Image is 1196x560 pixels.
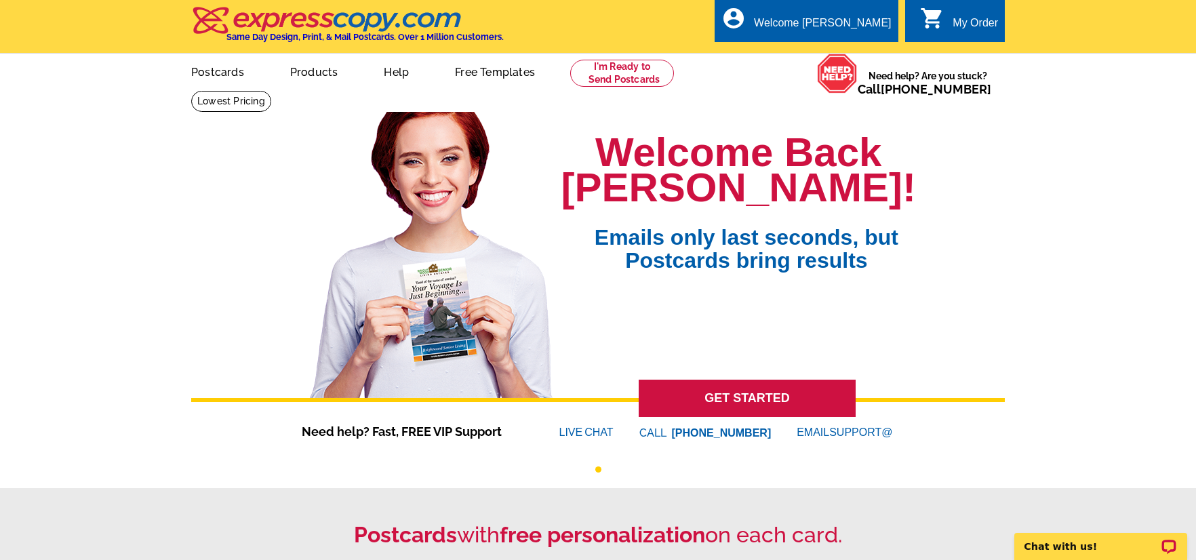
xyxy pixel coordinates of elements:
span: Need help? Are you stuck? [858,69,998,96]
a: shopping_cart My Order [920,15,998,32]
h1: Welcome Back [PERSON_NAME]! [561,135,916,205]
iframe: LiveChat chat widget [1005,517,1196,560]
span: Emails only last seconds, but Postcards bring results [577,205,916,272]
strong: Postcards [354,522,457,547]
h4: Same Day Design, Print, & Mail Postcards. Over 1 Million Customers. [226,32,504,42]
a: LIVECHAT [559,426,614,438]
div: My Order [953,17,998,36]
i: shopping_cart [920,6,944,31]
a: Postcards [170,55,266,87]
a: GET STARTED [639,380,856,417]
img: help [817,54,858,94]
a: [PHONE_NUMBER] [881,82,991,96]
h2: with on each card. [191,522,1005,548]
a: Products [268,55,360,87]
span: Call [858,82,991,96]
a: Free Templates [433,55,557,87]
div: Welcome [PERSON_NAME] [754,17,891,36]
button: 1 of 1 [595,466,601,473]
a: Same Day Design, Print, & Mail Postcards. Over 1 Million Customers. [191,16,504,42]
i: account_circle [721,6,746,31]
a: Help [362,55,431,87]
strong: free personalization [500,522,705,547]
font: SUPPORT@ [829,424,894,441]
font: LIVE [559,424,585,441]
img: welcome-back-logged-in.png [302,101,561,398]
span: Need help? Fast, FREE VIP Support [302,422,519,441]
